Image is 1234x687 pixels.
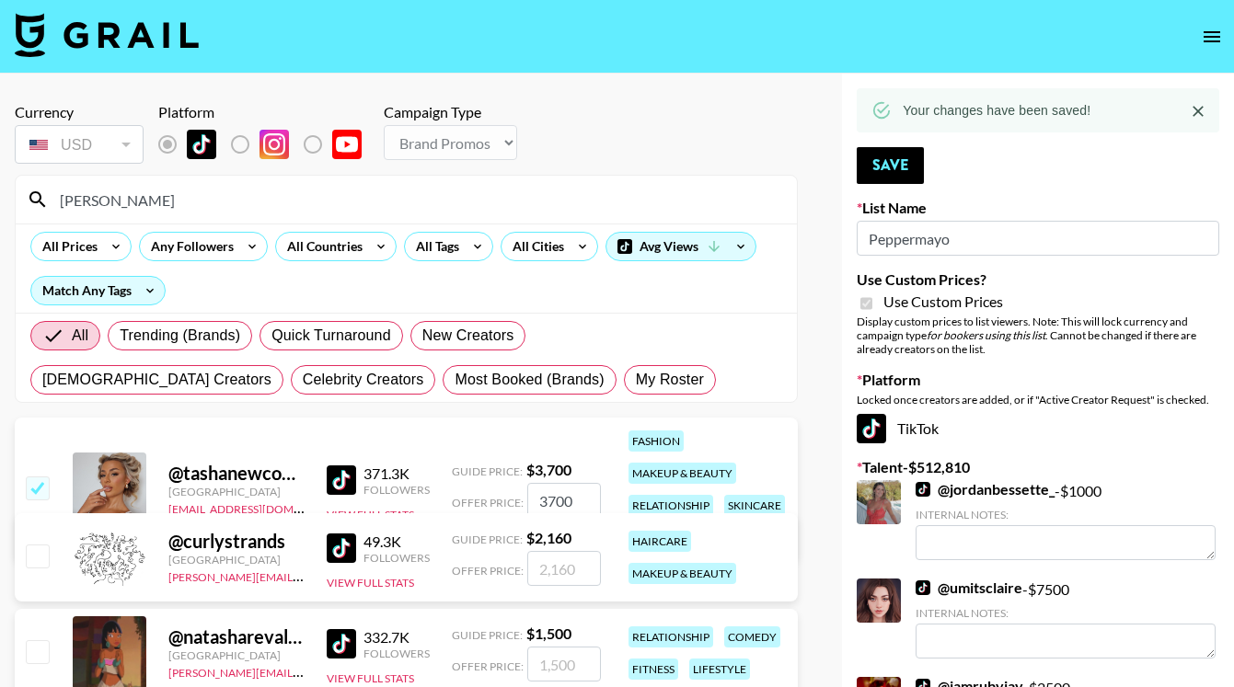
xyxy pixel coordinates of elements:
div: fitness [629,658,678,680]
img: TikTok [857,414,886,443]
span: Use Custom Prices [883,292,1003,311]
span: My Roster [636,369,704,391]
span: Most Booked (Brands) [455,369,604,391]
button: View Full Stats [327,508,414,521]
div: 371.3K [363,464,430,483]
div: [GEOGRAPHIC_DATA] [168,553,305,567]
button: View Full Stats [327,576,414,590]
div: Any Followers [140,233,237,260]
img: Grail Talent [15,13,199,57]
span: Celebrity Creators [303,369,424,391]
input: 3,700 [527,483,601,518]
div: [GEOGRAPHIC_DATA] [168,648,305,662]
img: Instagram [259,130,289,159]
div: 49.3K [363,532,430,551]
label: Platform [857,371,1219,389]
div: skincare [724,495,785,516]
div: Currency [15,103,144,121]
span: Quick Turnaround [271,325,391,347]
div: Followers [363,551,430,565]
strong: $ 1,500 [526,624,571,642]
div: List locked to TikTok. [158,125,376,164]
div: Platform [158,103,376,121]
div: relationship [629,495,713,516]
div: @ curlystrands [168,530,305,553]
span: Guide Price: [452,628,523,642]
div: Followers [363,647,430,660]
input: 1,500 [527,647,601,681]
span: All [72,325,88,347]
div: [GEOGRAPHIC_DATA] [168,485,305,498]
div: @ natasharevalo2 [168,625,305,648]
strong: $ 2,160 [526,529,571,546]
div: Internal Notes: [916,606,1216,620]
div: Internal Notes: [916,508,1216,521]
div: haircare [629,531,691,552]
div: All Countries [276,233,366,260]
div: - $ 1000 [916,480,1216,560]
div: 332.7K [363,628,430,647]
span: Trending (Brands) [120,325,240,347]
button: Save [857,147,924,184]
img: YouTube [332,130,362,159]
img: TikTok [187,130,216,159]
a: [PERSON_NAME][EMAIL_ADDRESS][DOMAIN_NAME] [168,662,441,680]
img: TikTok [327,465,356,495]
em: for bookers using this list [927,328,1045,342]
div: - $ 7500 [916,578,1216,658]
strong: $ 3,700 [526,461,571,478]
button: open drawer [1194,18,1230,55]
label: List Name [857,199,1219,217]
div: makeup & beauty [629,563,736,584]
div: All Tags [405,233,463,260]
div: USD [18,129,140,161]
div: Avg Views [606,233,755,260]
div: Currency is locked to USD [15,121,144,167]
div: fashion [629,430,684,452]
div: All Cities [502,233,568,260]
button: View Full Stats [327,671,414,685]
a: [EMAIL_ADDRESS][DOMAIN_NAME] [168,498,353,516]
input: 2,160 [527,551,601,586]
div: lifestyle [689,658,750,680]
img: TikTok [327,533,356,563]
span: Guide Price: [452,532,523,546]
a: [PERSON_NAME][EMAIL_ADDRESS][DOMAIN_NAME] [168,567,441,584]
label: Use Custom Prices? [857,270,1219,289]
div: Locked once creators are added, or if "Active Creator Request" is checked. [857,393,1219,406]
span: Offer Price: [452,564,524,578]
span: Offer Price: [452,496,524,510]
span: [DEMOGRAPHIC_DATA] Creators [42,369,271,391]
div: comedy [724,626,780,647]
div: makeup & beauty [629,463,736,484]
button: Close [1184,97,1212,125]
div: Display custom prices to list viewers. Note: This will lock currency and campaign type . Cannot b... [857,315,1219,356]
div: relationship [629,626,713,647]
img: TikTok [916,580,930,595]
span: Offer Price: [452,659,524,673]
span: New Creators [422,325,514,347]
img: TikTok [916,482,930,497]
a: @jordanbessette_ [916,480,1055,498]
div: Match Any Tags [31,277,165,304]
div: Your changes have been saved! [903,94,1090,127]
span: Guide Price: [452,464,523,478]
div: Followers [363,483,430,497]
div: TikTok [857,414,1219,443]
label: Talent - $ 512,810 [857,458,1219,476]
img: TikTok [327,629,356,658]
input: Search by User Name [49,185,786,214]
div: Campaign Type [384,103,517,121]
div: @ tashanewcombe [168,462,305,485]
a: @umitsclaire [916,578,1022,597]
div: All Prices [31,233,101,260]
